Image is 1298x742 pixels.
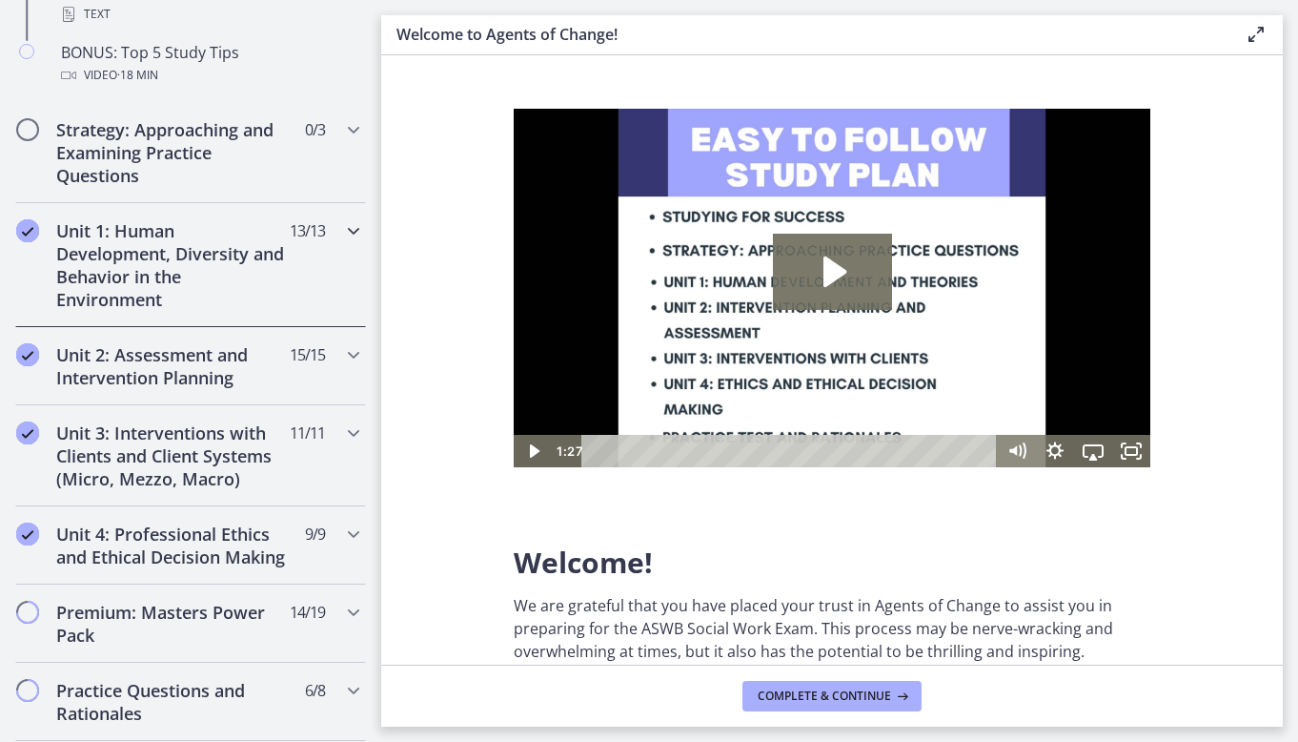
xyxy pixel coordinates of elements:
h2: Practice Questions and Rationales [56,679,289,725]
i: Completed [16,219,39,242]
h2: Unit 2: Assessment and Intervention Planning [56,343,289,389]
span: Complete & continue [758,689,891,704]
button: Complete & continue [742,681,922,711]
div: BONUS: Top 5 Study Tips [61,41,358,87]
span: 9 / 9 [305,523,325,546]
p: We are grateful that you have placed your trust in Agents of Change to assist you in preparing fo... [514,594,1150,663]
i: Completed [16,422,39,444]
span: Welcome! [514,543,653,582]
i: Completed [16,343,39,366]
h2: Unit 4: Professional Ethics and Ethical Decision Making [56,523,289,568]
span: 15 / 15 [290,343,325,366]
h2: Premium: Masters Power Pack [56,601,289,647]
button: Play Video: c1o6hcmjueu5qasqsu00.mp4 [259,125,378,201]
span: 0 / 3 [305,118,325,141]
button: Show settings menu [522,326,560,359]
i: Completed [16,523,39,546]
span: · 18 min [117,64,158,87]
button: Fullscreen [598,326,637,359]
span: 13 / 13 [290,219,325,242]
span: 14 / 19 [290,601,325,624]
button: Airplay [560,326,598,359]
span: 11 / 11 [290,422,325,444]
div: Playbar [82,326,475,359]
span: 6 / 8 [305,679,325,702]
h2: Unit 3: Interventions with Clients and Client Systems (Micro, Mezzo, Macro) [56,422,289,490]
div: Video [61,64,358,87]
h3: Welcome to Agents of Change! [396,23,1214,46]
button: Mute [484,326,522,359]
h2: Strategy: Approaching and Examining Practice Questions [56,118,289,187]
h2: Unit 1: Human Development, Diversity and Behavior in the Environment [56,219,289,311]
div: Text [61,3,358,26]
